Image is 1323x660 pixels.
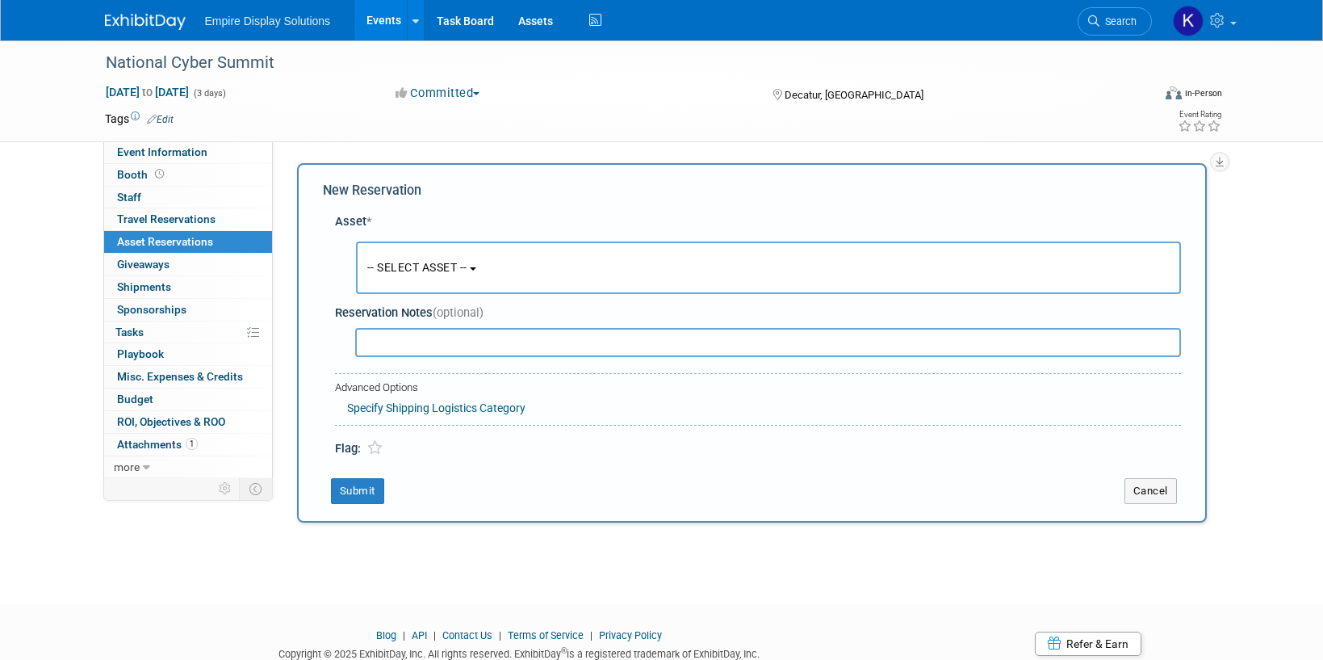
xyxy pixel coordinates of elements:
span: | [399,629,409,641]
span: Giveaways [117,258,170,271]
td: Personalize Event Tab Strip [211,478,240,499]
span: | [495,629,505,641]
button: -- SELECT ASSET -- [356,242,1181,294]
span: | [586,629,597,641]
a: Search [1078,7,1152,36]
img: Format-Inperson.png [1166,86,1182,99]
span: Tasks [115,326,144,338]
sup: ® [561,646,567,655]
span: Budget [117,393,153,406]
span: (optional) [433,305,484,320]
span: Attachments [117,438,198,451]
div: In-Person [1184,87,1222,99]
a: Booth [104,164,272,186]
span: 1 [186,438,198,450]
span: Staff [117,191,141,204]
span: | [429,629,440,641]
span: Shipments [117,280,171,293]
span: New Reservation [323,183,421,198]
span: (3 days) [192,88,226,99]
div: Event Rating [1178,111,1221,119]
button: Cancel [1124,478,1177,504]
a: API [412,629,427,641]
span: Search [1099,15,1137,27]
a: Tasks [104,322,272,343]
span: Event Information [117,145,207,158]
button: Submit [331,478,384,504]
span: Flag: [335,441,361,456]
span: [DATE] [DATE] [105,85,190,99]
a: Playbook [104,343,272,365]
img: Katelyn Hurlock [1173,6,1204,36]
span: Travel Reservations [117,212,216,225]
td: Toggle Event Tabs [239,478,272,499]
span: -- SELECT ASSET -- [367,261,467,274]
span: to [140,86,155,99]
span: Empire Display Solutions [205,15,331,27]
a: Refer & Earn [1035,632,1141,656]
a: Sponsorships [104,299,272,321]
a: Edit [147,114,174,125]
span: Booth [117,168,167,181]
span: more [114,460,140,473]
a: Specify Shipping Logistics Category [347,401,525,414]
a: Event Information [104,141,272,163]
button: Committed [390,85,486,102]
a: Attachments1 [104,434,272,456]
span: ROI, Objectives & ROO [117,415,225,428]
img: ExhibitDay [105,14,186,30]
span: Sponsorships [117,303,186,316]
a: Asset Reservations [104,231,272,253]
a: Giveaways [104,254,272,275]
td: Tags [105,111,174,127]
a: ROI, Objectives & ROO [104,411,272,433]
a: Contact Us [442,629,492,641]
span: Misc. Expenses & Credits [117,370,243,383]
a: Budget [104,389,272,410]
a: Staff [104,187,272,208]
a: Shipments [104,276,272,298]
span: Decatur, [GEOGRAPHIC_DATA] [785,89,923,101]
a: Misc. Expenses & Credits [104,366,272,388]
span: Booth not reserved yet [152,168,167,180]
span: Playbook [117,347,164,360]
a: Blog [376,629,396,641]
div: Reservation Notes [335,305,1181,322]
a: more [104,456,272,478]
span: Asset Reservations [117,235,213,248]
a: Privacy Policy [599,629,662,641]
a: Terms of Service [508,629,584,641]
div: Asset [335,213,1181,230]
div: Advanced Options [335,380,1181,396]
a: Travel Reservations [104,208,272,230]
div: National Cyber Summit [100,48,1128,78]
div: Event Format [1057,84,1223,108]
